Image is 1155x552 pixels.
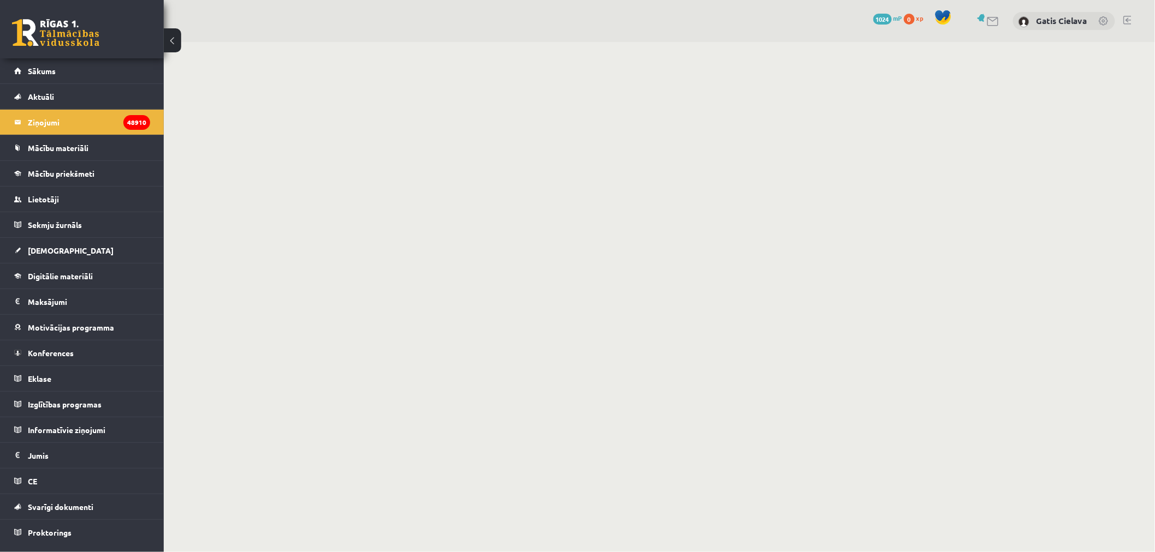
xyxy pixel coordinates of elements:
[28,92,54,101] span: Aktuāli
[14,135,150,160] a: Mācību materiāli
[873,14,902,22] a: 1024 mP
[28,194,59,204] span: Lietotāji
[28,245,114,255] span: [DEMOGRAPHIC_DATA]
[14,494,150,519] a: Svarīgi dokumenti
[1037,15,1087,26] a: Gatis Cielava
[14,110,150,135] a: Ziņojumi48910
[28,348,74,358] span: Konferences
[14,161,150,186] a: Mācību priekšmeti
[28,143,88,153] span: Mācību materiāli
[14,212,150,237] a: Sekmju žurnāls
[28,476,37,486] span: CE
[14,443,150,468] a: Jumis
[904,14,915,25] span: 0
[28,289,150,314] legend: Maksājumi
[28,271,93,281] span: Digitālie materiāli
[916,14,924,22] span: xp
[904,14,929,22] a: 0 xp
[14,187,150,212] a: Lietotāji
[123,115,150,130] i: 48910
[28,374,51,383] span: Eklase
[14,84,150,109] a: Aktuāli
[14,263,150,289] a: Digitālie materiāli
[14,366,150,391] a: Eklase
[14,392,150,417] a: Izglītības programas
[28,66,56,76] span: Sākums
[14,238,150,263] a: [DEMOGRAPHIC_DATA]
[873,14,892,25] span: 1024
[28,425,105,435] span: Informatīvie ziņojumi
[14,315,150,340] a: Motivācijas programma
[28,527,72,537] span: Proktorings
[28,451,49,460] span: Jumis
[28,169,94,178] span: Mācību priekšmeti
[1019,16,1029,27] img: Gatis Cielava
[28,399,102,409] span: Izglītības programas
[14,520,150,545] a: Proktorings
[14,289,150,314] a: Maksājumi
[894,14,902,22] span: mP
[14,340,150,365] a: Konferences
[28,110,150,135] legend: Ziņojumi
[14,58,150,83] a: Sākums
[28,502,93,512] span: Svarīgi dokumenti
[12,19,99,46] a: Rīgas 1. Tālmācības vidusskola
[14,469,150,494] a: CE
[28,322,114,332] span: Motivācijas programma
[28,220,82,230] span: Sekmju žurnāls
[14,417,150,442] a: Informatīvie ziņojumi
